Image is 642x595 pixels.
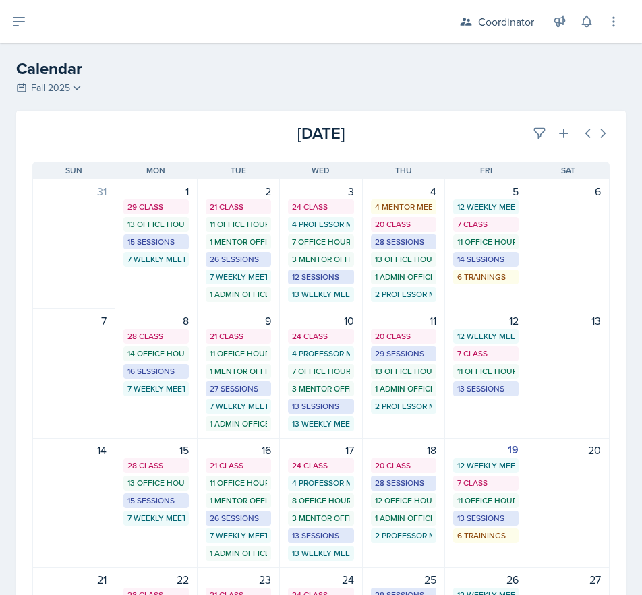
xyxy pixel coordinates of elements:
div: 10 [288,313,353,329]
div: 13 Office Hours [375,253,432,265]
div: 4 Professor Meetings [292,348,349,360]
div: 4 Mentor Meetings [375,201,432,213]
div: 7 Weekly Meetings [210,530,267,542]
div: 2 Professor Meetings [375,530,432,542]
div: 7 Weekly Meetings [127,512,185,524]
div: 24 [288,571,353,588]
div: 7 Class [457,477,515,489]
div: 13 Office Hours [127,477,185,489]
div: 1 Mentor Office Hour [210,495,267,507]
div: 8 Office Hours [292,495,349,507]
div: 11 Office Hours [457,236,515,248]
div: Coordinator [478,13,534,30]
div: 1 Admin Office Hour [210,418,267,430]
div: 1 [123,183,189,199]
div: 11 Office Hours [210,218,267,230]
div: 20 Class [375,330,432,342]
div: 22 [123,571,189,588]
div: 13 Sessions [457,512,515,524]
div: 11 [371,313,436,329]
div: 2 Professor Meetings [375,400,432,412]
div: 12 Office Hours [375,495,432,507]
div: 27 [535,571,601,588]
div: 20 Class [375,218,432,230]
div: 16 Sessions [127,365,185,377]
div: 14 Office Hours [127,348,185,360]
div: 26 Sessions [210,253,267,265]
div: 1 Admin Office Hour [210,288,267,301]
div: [DATE] [225,121,417,146]
div: 12 Weekly Meetings [457,330,515,342]
div: 28 Class [127,330,185,342]
div: 2 Professor Meetings [375,288,432,301]
span: Sat [561,164,575,177]
span: Mon [146,164,165,177]
div: 28 Sessions [375,236,432,248]
div: 17 [288,442,353,458]
div: 7 Class [457,218,515,230]
div: 20 Class [375,460,432,472]
span: Sun [65,164,82,177]
div: 11 Office Hours [457,495,515,507]
div: 5 [453,183,519,199]
div: 26 [453,571,519,588]
div: 1 Admin Office Hour [210,547,267,559]
div: 25 [371,571,436,588]
div: 13 Office Hours [127,218,185,230]
div: 6 Trainings [457,530,515,542]
div: 4 [371,183,436,199]
div: 29 Class [127,201,185,213]
div: 12 Sessions [292,271,349,283]
div: 8 [123,313,189,329]
div: 21 Class [210,330,267,342]
span: Thu [395,164,412,177]
div: 7 Weekly Meetings [127,383,185,395]
div: 12 [453,313,519,329]
div: 28 Sessions [375,477,432,489]
div: 15 [123,442,189,458]
div: 21 Class [210,460,267,472]
div: 19 [453,442,519,458]
div: 4 Professor Meetings [292,218,349,230]
div: 3 Mentor Office Hours [292,512,349,524]
div: 3 [288,183,353,199]
div: 1 Mentor Office Hour [210,236,267,248]
div: 7 Weekly Meetings [127,253,185,265]
span: Tue [231,164,246,177]
div: 24 Class [292,330,349,342]
div: 14 Sessions [457,253,515,265]
div: 21 Class [210,201,267,213]
div: 26 Sessions [210,512,267,524]
div: 15 Sessions [127,495,185,507]
span: Fall 2025 [31,81,70,95]
div: 9 [206,313,271,329]
div: 2 [206,183,271,199]
div: 11 Office Hours [210,477,267,489]
div: 13 Sessions [457,383,515,395]
div: 7 Weekly Meetings [210,400,267,412]
div: 11 Office Hours [210,348,267,360]
div: 31 [41,183,107,199]
div: 13 Sessions [292,400,349,412]
div: 7 Class [457,348,515,360]
div: 1 Mentor Office Hour [210,365,267,377]
div: 1 Admin Office Hour [375,512,432,524]
div: 7 Office Hours [292,365,349,377]
div: 23 [206,571,271,588]
div: 15 Sessions [127,236,185,248]
div: 11 Office Hours [457,365,515,377]
div: 7 [41,313,107,329]
div: 3 Mentor Office Hours [292,253,349,265]
div: 14 [41,442,107,458]
div: 4 Professor Meetings [292,477,349,489]
div: 12 Weekly Meetings [457,460,515,472]
div: 6 [535,183,601,199]
div: 7 Office Hours [292,236,349,248]
div: 29 Sessions [375,348,432,360]
div: 27 Sessions [210,383,267,395]
span: Wed [312,164,330,177]
div: 13 [535,313,601,329]
span: Fri [480,164,492,177]
div: 24 Class [292,460,349,472]
div: 7 Weekly Meetings [210,271,267,283]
